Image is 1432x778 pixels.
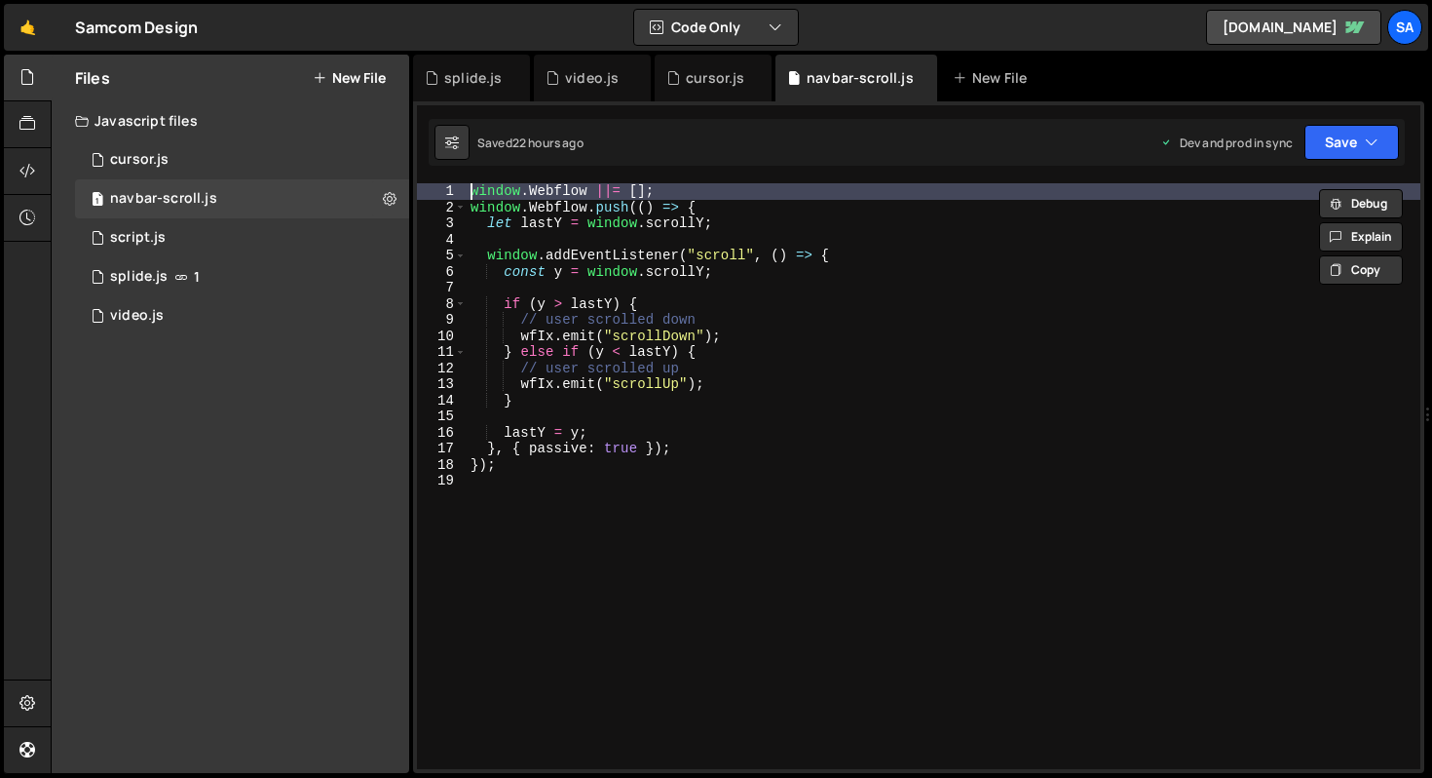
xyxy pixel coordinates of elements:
[417,264,467,281] div: 6
[75,140,409,179] div: 14806/45454.js
[477,135,584,151] div: Saved
[194,269,200,285] span: 1
[444,68,502,88] div: splide.js
[512,135,584,151] div: 22 hours ago
[75,16,198,39] div: Samcom Design
[110,229,166,247] div: script.js
[75,67,110,89] h2: Files
[4,4,52,51] a: 🤙
[417,280,467,296] div: 7
[417,376,467,393] div: 13
[807,68,914,88] div: navbar-scroll.js
[75,179,409,218] div: 14806/45291.js
[417,200,467,216] div: 2
[565,68,619,88] div: video.js
[686,68,744,88] div: cursor.js
[110,307,164,325] div: video.js
[313,70,386,86] button: New File
[417,425,467,442] div: 16
[1319,255,1403,285] button: Copy
[417,248,467,264] div: 5
[417,312,467,329] div: 9
[1304,125,1399,160] button: Save
[110,268,168,286] div: splide.js
[953,68,1035,88] div: New File
[417,393,467,409] div: 14
[110,190,217,208] div: navbar-scroll.js
[417,232,467,249] div: 4
[417,296,467,313] div: 8
[1206,10,1381,45] a: [DOMAIN_NAME]
[417,473,467,489] div: 19
[417,215,467,232] div: 3
[417,408,467,425] div: 15
[52,101,409,140] div: Javascript files
[75,218,409,257] div: 14806/38397.js
[1319,189,1403,218] button: Debug
[417,441,467,457] div: 17
[110,151,169,169] div: cursor.js
[417,361,467,377] div: 12
[75,257,409,296] div: 14806/45266.js
[75,296,409,335] div: 14806/45268.js
[1319,222,1403,252] button: Explain
[92,193,103,209] span: 1
[417,457,467,474] div: 18
[417,329,467,345] div: 10
[417,344,467,361] div: 11
[1387,10,1422,45] a: SA
[417,183,467,200] div: 1
[1160,135,1293,151] div: Dev and prod in sync
[634,10,798,45] button: Code Only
